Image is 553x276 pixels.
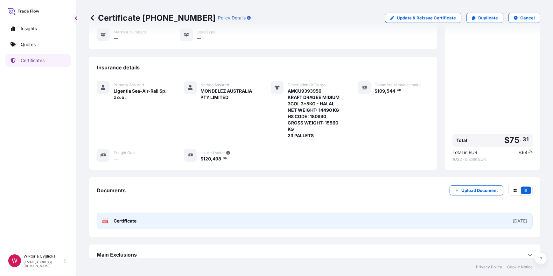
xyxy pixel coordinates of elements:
p: Wiktoria Cyglicka [24,254,63,259]
span: — [114,35,118,41]
span: Main Exclusions [97,251,137,258]
p: [EMAIL_ADDRESS][DOMAIN_NAME] [24,260,63,268]
span: 120 [204,157,211,161]
p: Upload Document [461,187,498,194]
a: Insights [5,22,71,35]
a: Certificates [5,54,71,67]
span: Insurance details [97,64,140,71]
span: , [385,89,387,93]
span: Documents [97,187,126,194]
a: Quotes [5,38,71,51]
span: € [519,150,522,155]
span: 75 [509,136,519,144]
span: AMCU9393956 KRAFT DRAGEE MIDIUM 3COL 3*5KG - HALAL NET WEIGHT: 14490 KG HS CODE: 180690 GROSS WEI... [288,88,343,139]
span: 498 [213,157,221,161]
a: Duplicate [466,13,503,23]
p: Certificate [PHONE_NUMBER] [89,13,215,23]
button: Upload Document [450,185,503,195]
span: Total [456,137,467,144]
a: Cookie Notice [507,265,533,270]
span: $ [201,157,204,161]
span: — [197,35,201,41]
span: 31 [523,138,529,141]
p: Certificates [21,57,45,64]
span: 74 [529,151,533,153]
span: MONDELEZ AUSTRALIA PTY LIMITED [201,88,256,101]
span: . [520,138,522,141]
p: Update & Reissue Certificate [397,15,456,21]
span: Named Assured [201,82,229,88]
span: 1 USD = 0.8596 EUR [452,157,533,162]
a: Privacy Policy [476,265,502,270]
span: W [12,258,17,264]
span: 544 [387,89,395,93]
div: [DATE] [513,218,527,224]
span: $ [375,89,378,93]
p: Quotes [21,41,36,48]
span: Ligentia Sea-Air-Rail Sp. z o.o. [114,88,169,101]
p: Duplicate [478,15,498,21]
div: Main Exclusions [97,247,533,262]
span: 40 [397,89,401,92]
button: Cancel [508,13,540,23]
text: PDF [103,221,108,223]
span: , [211,157,213,161]
span: 64 [522,150,528,155]
span: Freight Cost [114,150,136,155]
p: Insights [21,25,37,32]
span: Description Of Cargo [288,82,325,88]
span: — [114,156,118,162]
span: 109 [378,89,385,93]
span: . [395,89,396,92]
span: $ [504,136,509,144]
span: Insured Value [201,150,225,155]
span: Primary Assured [114,82,144,88]
span: . [221,157,222,159]
span: Commercial Invoice Value [375,82,422,88]
span: 84 [223,157,227,159]
a: Update & Reissue Certificate [385,13,461,23]
span: Certificate [114,218,136,224]
a: PDFCertificate[DATE] [97,213,533,229]
span: Total in EUR [452,149,477,156]
p: Policy Details [218,15,246,21]
p: Cancel [520,15,535,21]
